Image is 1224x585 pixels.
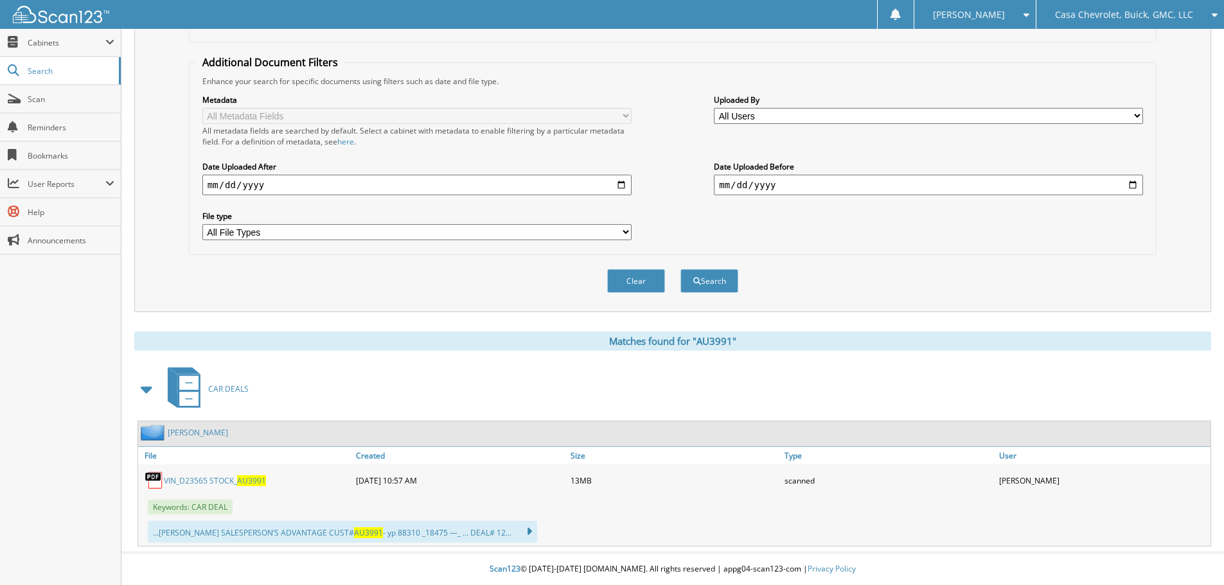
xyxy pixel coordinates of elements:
div: All metadata fields are searched by default. Select a cabinet with metadata to enable filtering b... [202,125,632,147]
a: Created [353,447,567,464]
span: Search [28,65,112,76]
a: here [337,136,354,147]
span: AU3991 [354,527,383,538]
span: Cabinets [28,37,105,48]
span: User Reports [28,179,105,189]
label: File type [202,211,632,222]
label: Uploaded By [714,94,1143,105]
img: scan123-logo-white.svg [13,6,109,23]
a: Privacy Policy [808,563,856,574]
a: User [996,447,1211,464]
a: File [138,447,353,464]
div: 13MB [567,467,782,493]
span: Bookmarks [28,150,114,161]
a: VIN_D23565 STOCK_AU3991 [164,475,266,486]
legend: Additional Document Filters [196,55,344,69]
iframe: Chat Widget [1160,523,1224,585]
a: Type [781,447,996,464]
label: Date Uploaded Before [714,161,1143,172]
span: CAR DEALS [208,383,249,394]
input: start [202,175,632,195]
a: CAR DEALS [160,363,249,414]
span: AU3991 [237,475,266,486]
div: [PERSON_NAME] [996,467,1211,493]
input: end [714,175,1143,195]
span: Casa Chevrolet, Buick, GMC, LLC [1055,11,1193,19]
button: Search [680,269,738,293]
img: folder2.png [141,424,168,441]
img: PDF.png [145,471,164,490]
div: scanned [781,467,996,493]
div: Enhance your search for specific documents using filters such as date and file type. [196,76,1149,87]
div: Matches found for "AU3991" [134,331,1211,351]
label: Date Uploaded After [202,161,632,172]
span: Announcements [28,235,114,246]
a: [PERSON_NAME] [168,427,228,438]
span: Keywords: CAR DEAL [148,500,233,514]
a: Size [567,447,782,464]
span: Scan123 [490,563,520,574]
label: Metadata [202,94,632,105]
button: Clear [607,269,665,293]
span: Help [28,207,114,218]
span: [PERSON_NAME] [933,11,1005,19]
div: © [DATE]-[DATE] [DOMAIN_NAME]. All rights reserved | appg04-scan123-com | [121,554,1224,585]
div: ...[PERSON_NAME] SALESPERSON’S ADVANTAGE CUST# - yp 88310 _18475 —_ ... DEAL# 12... [148,521,537,543]
div: [DATE] 10:57 AM [353,467,567,493]
span: Reminders [28,122,114,133]
span: Scan [28,94,114,105]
